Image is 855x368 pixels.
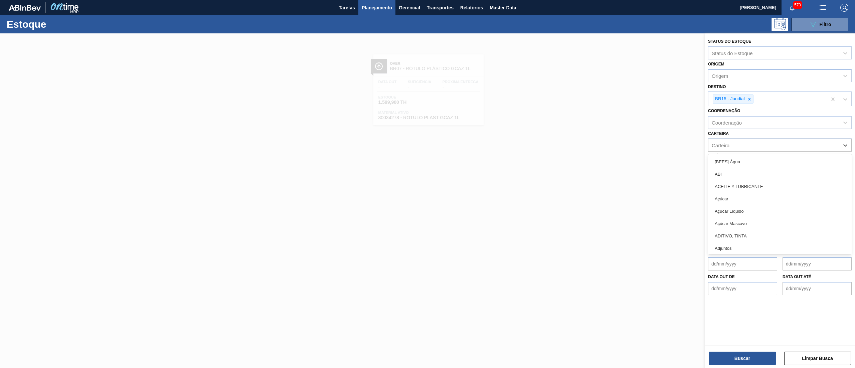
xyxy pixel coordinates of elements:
[339,4,355,12] span: Tarefas
[708,39,751,44] label: Status do Estoque
[708,205,852,217] div: Açúcar Líquido
[460,4,483,12] span: Relatórios
[708,154,724,159] label: Família
[713,95,746,103] div: BR15 - Jundiaí
[782,3,803,12] button: Notificações
[708,168,852,180] div: ABI
[793,1,802,9] span: 570
[708,250,752,254] label: Data suficiência de
[819,4,827,12] img: userActions
[840,4,848,12] img: Logout
[708,274,735,279] label: Data out de
[792,18,848,31] button: Filtro
[708,131,729,136] label: Carteira
[708,242,852,254] div: Adjuntos
[490,4,516,12] span: Master Data
[708,180,852,193] div: ACEITE Y LUBRICANTE
[708,193,852,205] div: Açúcar
[399,4,420,12] span: Gerencial
[9,5,41,11] img: TNhmsLtSVTkK8tSr43FrP2fwEKptu5GPRR3wAAAABJRU5ErkJggg==
[783,250,828,254] label: Data suficiência até
[708,257,777,270] input: dd/mm/yyyy
[783,257,852,270] input: dd/mm/yyyy
[7,20,111,28] h1: Estoque
[712,50,753,56] div: Status do Estoque
[783,282,852,295] input: dd/mm/yyyy
[712,120,742,126] div: Coordenação
[712,142,729,148] div: Carteira
[362,4,392,12] span: Planejamento
[820,22,831,27] span: Filtro
[427,4,454,12] span: Transportes
[708,282,777,295] input: dd/mm/yyyy
[783,274,811,279] label: Data out até
[708,109,740,113] label: Coordenação
[772,18,788,31] div: Pogramando: nenhum usuário selecionado
[712,73,728,78] div: Origem
[708,62,724,66] label: Origem
[708,217,852,230] div: Açúcar Mascavo
[708,156,852,168] div: [BEES] Água
[708,230,852,242] div: ADITIVO, TINTA
[708,84,726,89] label: Destino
